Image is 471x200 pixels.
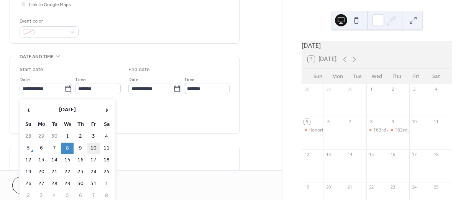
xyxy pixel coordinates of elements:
div: 10 [412,119,417,125]
div: 11 [433,119,439,125]
div: 25 [433,184,439,190]
div: 13 [325,151,331,157]
td: 12 [22,154,34,166]
div: 22 [369,184,374,190]
span: Time [75,76,86,84]
th: Tu [48,119,61,130]
div: Sun [308,69,328,84]
td: 22 [61,166,74,177]
td: 24 [87,166,100,177]
div: 29 [325,86,331,92]
td: 20 [35,166,48,177]
td: 29 [35,131,48,142]
td: 30 [74,178,87,189]
td: 29 [61,178,74,189]
th: Mo [35,119,48,130]
div: 4 [433,86,439,92]
div: 17 [412,151,417,157]
div: 28 [304,86,310,92]
td: 18 [100,154,113,166]
td: 5 [22,143,34,154]
div: Sat [426,69,446,84]
div: 21 [347,184,353,190]
div: 6 [325,119,331,125]
th: Sa [100,119,113,130]
div: Mon [328,69,348,84]
div: 18 [433,151,439,157]
div: 163rd Anniversary Revivial [366,127,388,133]
div: Start date [20,66,43,74]
div: 163rd Anniversary Revivial [388,127,409,133]
th: We [61,119,74,130]
div: 30 [347,86,353,92]
div: 1 [369,86,374,92]
td: 4 [100,131,113,142]
td: 14 [48,154,61,166]
div: Fri [407,69,427,84]
div: 163rd Anniversary Revivial [373,127,430,133]
td: 8 [61,143,74,154]
div: 3 [412,86,417,92]
div: 8 [369,119,374,125]
div: Event color [20,17,77,25]
th: Fr [87,119,100,130]
td: 15 [61,154,74,166]
div: 24 [412,184,417,190]
span: Date and time [20,53,54,61]
td: 19 [22,166,34,177]
div: Honoring Our Seniors 10am [302,127,323,133]
div: 12 [304,151,310,157]
span: Date [20,76,30,84]
th: [DATE] [35,102,100,118]
td: 3 [87,131,100,142]
td: 26 [22,178,34,189]
span: ‹ [23,102,34,117]
span: Date [128,76,139,84]
td: 1 [100,178,113,189]
td: 30 [48,131,61,142]
div: End date [128,66,150,74]
div: 5 [304,119,310,125]
div: 16 [390,151,396,157]
td: 16 [74,154,87,166]
td: 1 [61,131,74,142]
div: Wed [367,69,387,84]
td: 11 [100,143,113,154]
div: 20 [325,184,331,190]
td: 6 [35,143,48,154]
td: 27 [35,178,48,189]
td: 28 [48,178,61,189]
span: › [101,102,112,117]
div: Honoring Our Seniors 10am [309,127,368,133]
td: 31 [87,178,100,189]
td: 25 [100,166,113,177]
td: 10 [87,143,100,154]
td: 9 [74,143,87,154]
td: 17 [87,154,100,166]
th: Th [74,119,87,130]
div: Tue [347,69,367,84]
div: 163rd Anniversary Revivial [395,127,451,133]
div: 7 [347,119,353,125]
div: [DATE] [302,41,452,50]
div: 19 [304,184,310,190]
td: 28 [22,131,34,142]
td: 13 [35,154,48,166]
div: 9 [390,119,396,125]
td: 7 [48,143,61,154]
td: 23 [74,166,87,177]
th: Su [22,119,34,130]
span: Link to Google Maps [29,1,71,9]
div: Thu [387,69,407,84]
button: Cancel [12,177,59,194]
div: 2 [390,86,396,92]
td: 21 [48,166,61,177]
div: 14 [347,151,353,157]
td: 2 [74,131,87,142]
div: 15 [369,151,374,157]
div: 23 [390,184,396,190]
span: Time [184,76,195,84]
